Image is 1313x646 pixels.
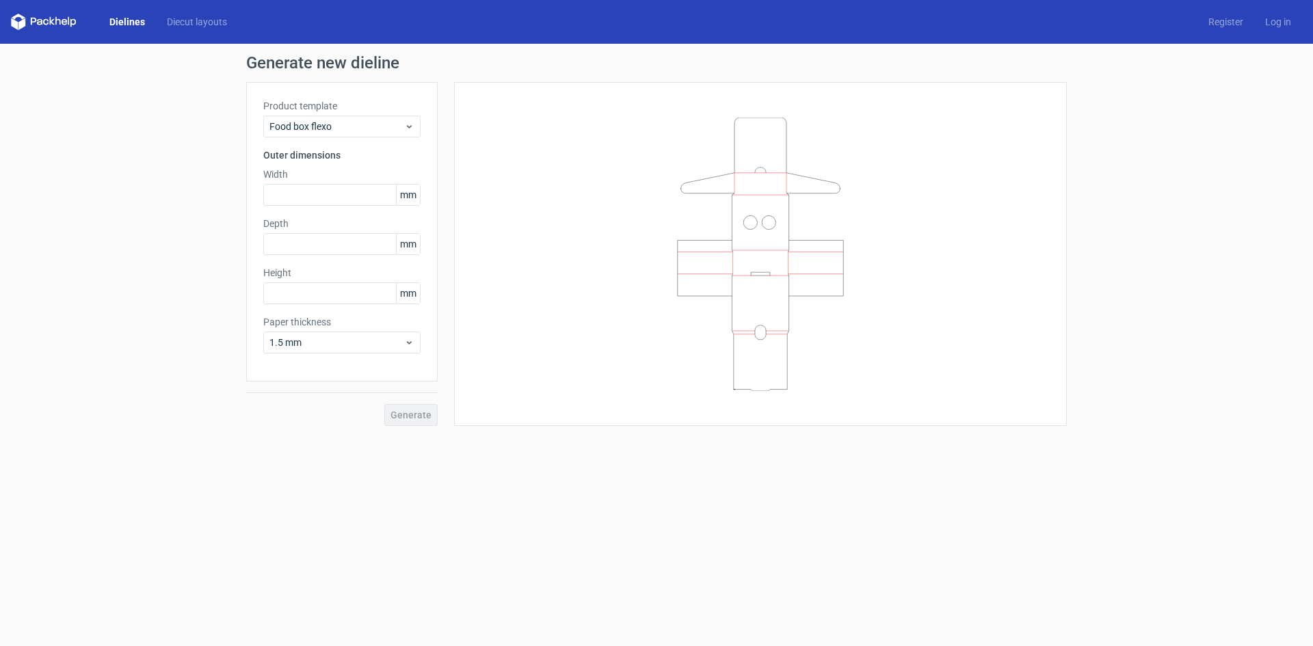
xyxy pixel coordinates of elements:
[269,120,404,133] span: Food box flexo
[263,217,421,230] label: Depth
[263,99,421,113] label: Product template
[396,234,420,254] span: mm
[246,55,1067,71] h1: Generate new dieline
[263,167,421,181] label: Width
[156,15,238,29] a: Diecut layouts
[396,185,420,205] span: mm
[98,15,156,29] a: Dielines
[263,266,421,280] label: Height
[1254,15,1302,29] a: Log in
[263,148,421,162] h3: Outer dimensions
[1197,15,1254,29] a: Register
[263,315,421,329] label: Paper thickness
[396,283,420,304] span: mm
[269,336,404,349] span: 1.5 mm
